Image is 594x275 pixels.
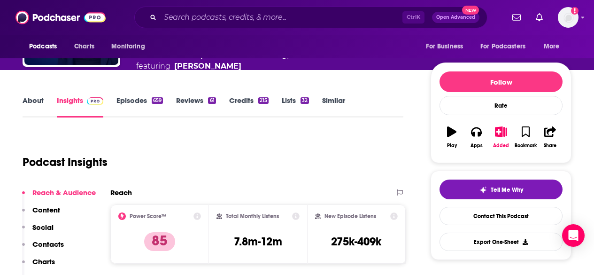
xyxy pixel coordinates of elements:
p: 85 [144,232,175,251]
span: Monitoring [111,40,145,53]
span: Podcasts [29,40,57,53]
button: open menu [105,38,157,55]
button: Social [22,223,54,240]
div: 215 [258,97,269,104]
button: Reach & Audience [22,188,96,205]
div: Rate [440,96,563,115]
span: More [544,40,560,53]
p: Reach & Audience [32,188,96,197]
h3: 7.8m-12m [234,235,282,249]
a: Reviews61 [176,96,216,118]
input: Search podcasts, credits, & more... [160,10,402,25]
div: Apps [471,143,483,149]
button: Charts [22,257,55,275]
a: Contact This Podcast [440,207,563,225]
span: featuring [136,61,317,72]
button: open menu [537,38,571,55]
div: A podcast [136,49,317,72]
div: Added [493,143,509,149]
div: 61 [208,97,216,104]
span: Charts [74,40,94,53]
p: Social [32,223,54,232]
div: Play [447,143,457,149]
button: Apps [464,120,488,154]
button: Added [489,120,513,154]
button: Share [538,120,563,154]
h2: New Episode Listens [324,213,376,220]
button: Export One-Sheet [440,233,563,251]
div: Bookmark [515,143,537,149]
button: Bookmark [513,120,538,154]
button: Follow [440,71,563,92]
div: 32 [301,97,309,104]
button: Play [440,120,464,154]
img: tell me why sparkle [479,186,487,194]
button: open menu [419,38,475,55]
img: User Profile [558,7,579,28]
a: Show notifications dropdown [509,9,525,25]
h2: Power Score™ [130,213,166,220]
a: Similar [322,96,345,118]
div: Share [544,143,556,149]
h2: Reach [110,188,132,197]
span: Ctrl K [402,11,424,24]
h3: 275k-409k [331,235,381,249]
a: Lists32 [282,96,309,118]
div: 659 [152,97,163,104]
a: Episodes659 [116,96,163,118]
button: Contacts [22,240,64,257]
button: open menu [474,38,539,55]
button: Content [22,205,60,223]
span: Tell Me Why [491,186,523,194]
h1: Podcast Insights [23,155,108,169]
svg: Add a profile image [571,7,579,15]
span: For Podcasters [480,40,525,53]
button: Open AdvancedNew [432,12,479,23]
img: Podchaser Pro [87,97,103,105]
p: Content [32,205,60,214]
p: Contacts [32,240,64,249]
h2: Total Monthly Listens [226,213,279,220]
img: Podchaser - Follow, Share and Rate Podcasts [15,8,106,26]
a: Hala Taha [174,61,241,72]
a: InsightsPodchaser Pro [57,96,103,118]
span: New [462,6,479,15]
button: Show profile menu [558,7,579,28]
a: Charts [68,38,100,55]
span: Logged in as megcassidy [558,7,579,28]
button: tell me why sparkleTell Me Why [440,180,563,199]
a: Show notifications dropdown [532,9,547,25]
span: For Business [426,40,463,53]
a: About [23,96,44,118]
a: Credits215 [229,96,269,118]
div: Open Intercom Messenger [562,224,585,247]
span: Open Advanced [436,15,475,20]
p: Charts [32,257,55,266]
div: Search podcasts, credits, & more... [134,7,487,28]
button: open menu [23,38,69,55]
